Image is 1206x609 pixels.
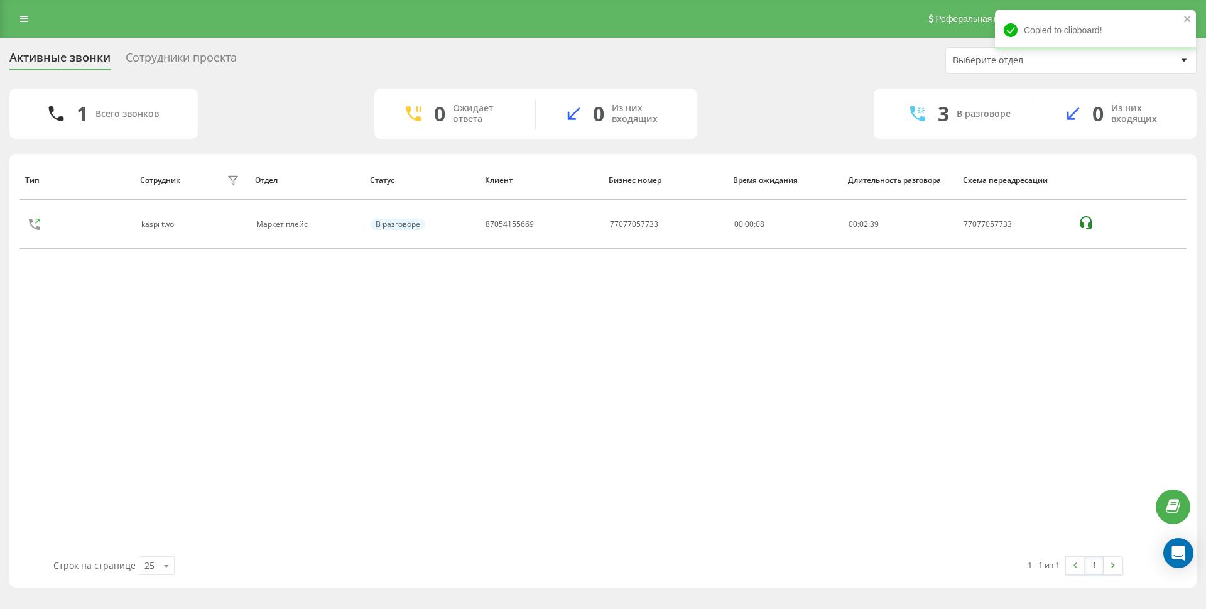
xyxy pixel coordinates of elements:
div: Время ожидания [733,176,836,185]
div: Длительность разговора [848,176,951,185]
div: 0 [434,102,445,126]
div: Open Intercom Messenger [1163,538,1193,568]
div: Из них входящих [612,103,678,124]
div: Из них входящих [1111,103,1178,124]
span: Реферальная программа [935,14,1038,24]
div: Всего звонков [95,109,159,119]
div: Copied to clipboard! [995,10,1196,50]
div: Отдел [255,176,358,185]
button: close [1183,14,1192,26]
div: Маркет плейс [256,220,357,229]
div: Активные звонки [9,51,111,70]
div: Тип [25,176,128,185]
div: Клиент [485,176,597,185]
div: 0 [593,102,604,126]
span: 02 [859,219,868,229]
div: 1 [77,102,88,126]
div: Выберите отдел [953,55,1103,66]
span: Строк на странице [53,559,136,571]
div: 00:00:08 [734,220,835,229]
div: 77077057733 [610,220,658,229]
div: 3 [938,102,949,126]
div: : : [849,220,879,229]
div: Сотрудники проекта [126,51,237,70]
div: В разговоре [371,219,425,230]
div: kaspi two [141,220,177,229]
div: Статус [370,176,473,185]
div: Сотрудник [140,176,180,185]
span: 00 [849,219,857,229]
div: Ожидает ответа [453,103,516,124]
div: 25 [144,559,155,572]
div: 0 [1092,102,1104,126]
div: 77077057733 [964,220,1065,229]
div: 87054155669 [486,220,534,229]
div: 1 - 1 из 1 [1028,559,1060,571]
span: 39 [870,219,879,229]
a: 1 [1085,557,1104,574]
div: Схема переадресации [963,176,1066,185]
div: Бизнес номер [609,176,721,185]
div: В разговоре [957,109,1011,119]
